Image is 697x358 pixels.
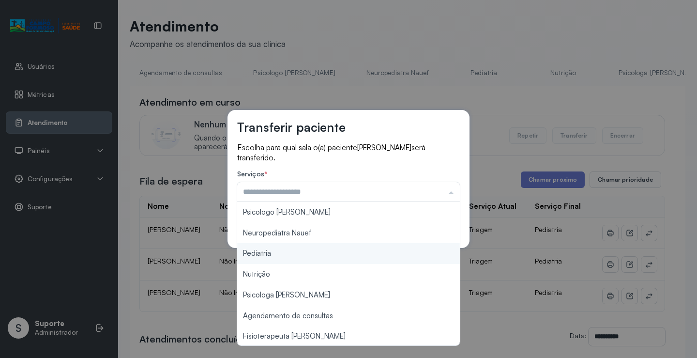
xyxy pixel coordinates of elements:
span: Serviços [237,170,264,178]
li: Fisioterapeuta [PERSON_NAME] [237,326,460,347]
li: Neuropediatra Nauef [237,223,460,244]
span: [PERSON_NAME] [357,143,411,152]
li: Psicologa [PERSON_NAME] [237,285,460,306]
li: Agendamento de consultas [237,306,460,327]
li: Nutrição [237,264,460,285]
h3: Transferir paciente [237,120,346,135]
p: Escolha para qual sala o(a) paciente será transferido. [237,142,460,162]
li: Pediatria [237,243,460,264]
li: Psicologo [PERSON_NAME] [237,202,460,223]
